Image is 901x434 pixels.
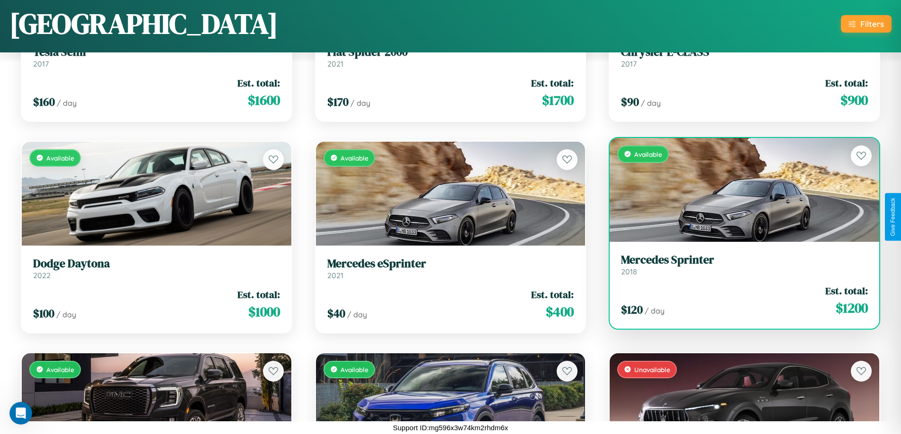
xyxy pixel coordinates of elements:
[621,45,868,68] a: Chrysler E-CLASS2017
[248,302,280,321] span: $ 1000
[46,154,74,162] span: Available
[9,4,278,43] h1: [GEOGRAPHIC_DATA]
[341,366,368,374] span: Available
[621,267,637,276] span: 2018
[9,402,32,425] iframe: Intercom live chat
[56,310,76,319] span: / day
[621,253,868,267] h3: Mercedes Sprinter
[393,421,508,434] p: Support ID: mg596x3w74km2rhdm6x
[347,310,367,319] span: / day
[327,257,574,271] h3: Mercedes eSprinter
[531,288,574,301] span: Est. total:
[531,76,574,90] span: Est. total:
[840,91,868,110] span: $ 900
[621,59,637,68] span: 2017
[621,45,868,59] h3: Chrysler E-CLASS
[825,284,868,298] span: Est. total:
[237,76,280,90] span: Est. total:
[634,366,670,374] span: Unavailable
[825,76,868,90] span: Est. total:
[46,366,74,374] span: Available
[327,271,343,280] span: 2021
[645,306,665,315] span: / day
[327,45,574,68] a: Fiat Spider 20002021
[634,150,662,158] span: Available
[33,257,280,280] a: Dodge Daytona2022
[621,94,639,110] span: $ 90
[33,271,51,280] span: 2022
[641,98,661,108] span: / day
[542,91,574,110] span: $ 1700
[33,306,54,321] span: $ 100
[33,59,49,68] span: 2017
[621,253,868,276] a: Mercedes Sprinter2018
[248,91,280,110] span: $ 1600
[841,15,892,33] button: Filters
[546,302,574,321] span: $ 400
[350,98,370,108] span: / day
[327,94,349,110] span: $ 170
[57,98,77,108] span: / day
[890,198,896,236] div: Give Feedback
[33,45,280,59] h3: Tesla Semi
[621,302,643,317] span: $ 120
[33,45,280,68] a: Tesla Semi2017
[237,288,280,301] span: Est. total:
[33,94,55,110] span: $ 160
[327,59,343,68] span: 2021
[327,306,345,321] span: $ 40
[341,154,368,162] span: Available
[327,45,574,59] h3: Fiat Spider 2000
[836,298,868,317] span: $ 1200
[860,19,884,29] div: Filters
[327,257,574,280] a: Mercedes eSprinter2021
[33,257,280,271] h3: Dodge Daytona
